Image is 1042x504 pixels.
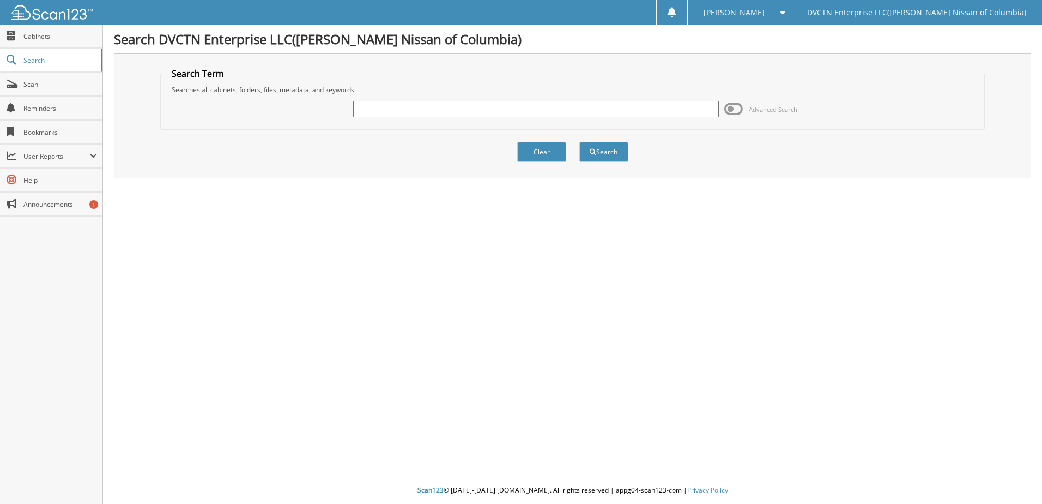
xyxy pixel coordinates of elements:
[114,30,1031,48] h1: Search DVCTN Enterprise LLC([PERSON_NAME] Nissan of Columbia)
[579,142,628,162] button: Search
[23,152,89,161] span: User Reports
[704,9,765,16] span: [PERSON_NAME]
[89,200,98,209] div: 1
[11,5,93,20] img: scan123-logo-white.svg
[166,85,979,94] div: Searches all cabinets, folders, files, metadata, and keywords
[23,200,97,209] span: Announcements
[23,32,97,41] span: Cabinets
[807,9,1026,16] span: DVCTN Enterprise LLC([PERSON_NAME] Nissan of Columbia)
[23,128,97,137] span: Bookmarks
[166,68,229,80] legend: Search Term
[23,104,97,113] span: Reminders
[23,56,95,65] span: Search
[517,142,566,162] button: Clear
[749,105,797,113] span: Advanced Search
[103,477,1042,504] div: © [DATE]-[DATE] [DOMAIN_NAME]. All rights reserved | appg04-scan123-com |
[23,176,97,185] span: Help
[417,485,444,495] span: Scan123
[687,485,728,495] a: Privacy Policy
[23,80,97,89] span: Scan
[988,452,1042,504] iframe: Chat Widget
